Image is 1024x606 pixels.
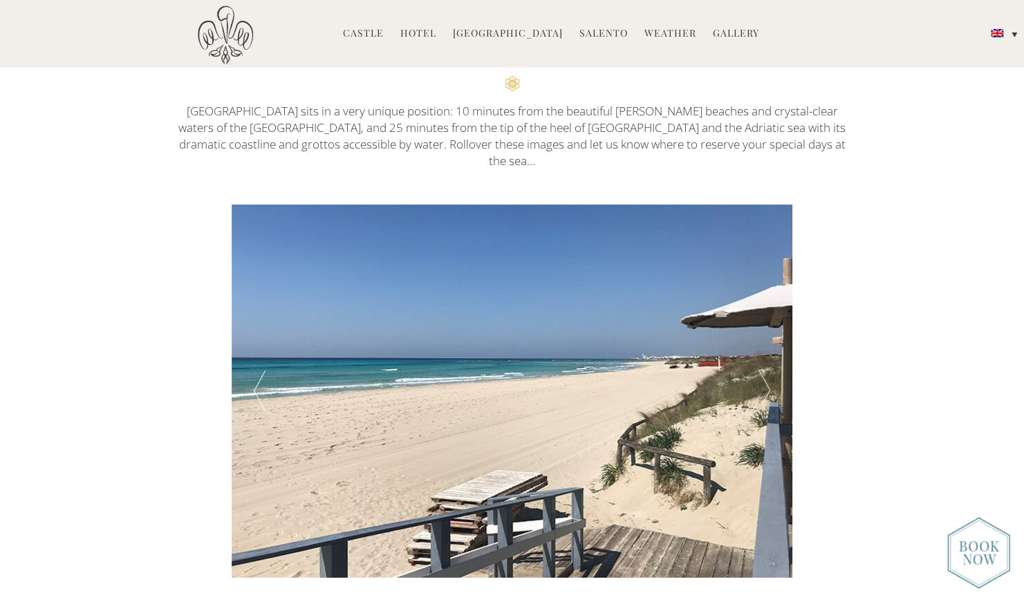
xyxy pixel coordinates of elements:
a: Castle [343,26,384,42]
a: Hotel [400,26,436,42]
a: [GEOGRAPHIC_DATA] [453,26,563,42]
a: Weather [644,26,696,42]
a: Salento [579,26,628,42]
img: English [991,29,1003,37]
img: Castello di Ugento [198,6,253,64]
a: Gallery [713,26,759,42]
p: [GEOGRAPHIC_DATA] sits in a very unique position: 10 minutes from the beautiful [PERSON_NAME] bea... [174,103,851,170]
img: new-booknow.png [947,517,1010,589]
